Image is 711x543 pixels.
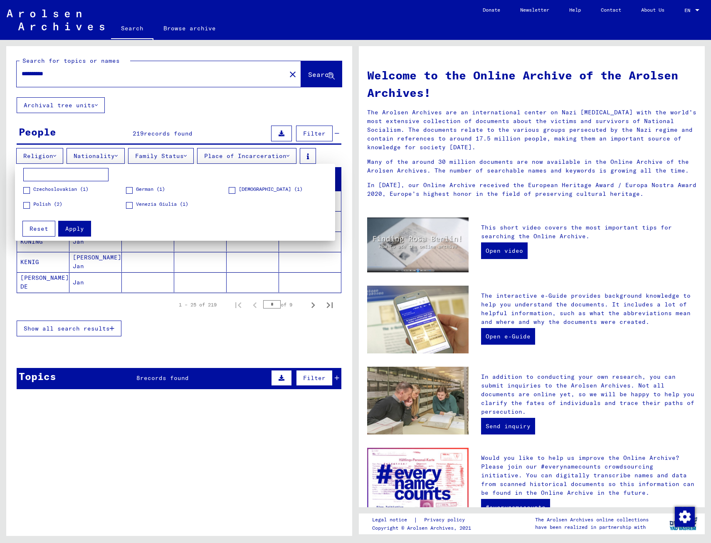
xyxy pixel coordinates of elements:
[675,507,695,527] img: Change consent
[33,185,89,193] span: Czechoslovakian (1)
[136,185,165,193] span: German (1)
[136,200,188,207] span: Venezia Giulia (1)
[239,185,303,193] span: [DEMOGRAPHIC_DATA] (1)
[33,200,62,207] span: Polish (2)
[22,220,55,236] button: Reset
[65,225,84,232] span: Apply
[58,220,91,236] button: Apply
[30,225,48,232] span: Reset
